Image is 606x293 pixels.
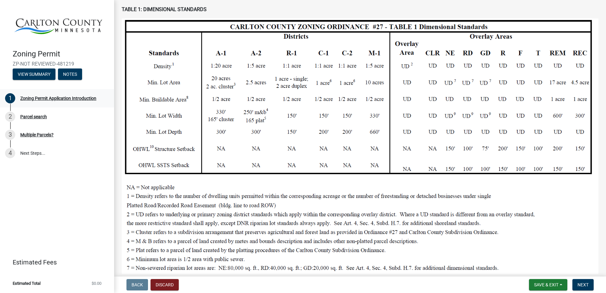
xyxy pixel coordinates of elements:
span: Back [132,282,143,287]
div: 1 [5,93,15,103]
span: Estimated Total [13,281,41,285]
button: Back [126,279,148,290]
div: Multiple Parcels? [20,133,54,137]
wm-modal-confirm: Summary [13,72,55,77]
img: Carlton County, Minnesota [13,7,104,43]
button: View Summary [13,68,55,80]
button: Discard [151,279,179,290]
a: Estimated Fees [5,256,104,269]
span: Next [577,282,589,287]
span: Save & Exit [534,282,558,287]
div: Parcel search [20,114,47,119]
span: ZP-NOT REVIEWED-481219 [13,61,101,67]
h4: Zoning Permit [13,49,109,59]
strong: TABLE 1: DIMENSIONAL STANDARDS [122,6,207,12]
button: Next [572,279,594,290]
div: 4 [5,148,15,158]
span: $0.00 [92,281,101,285]
div: Zoning Permit Application Introduction [20,96,96,101]
button: Save & Exit [529,279,567,290]
button: Notes [58,68,82,80]
div: 3 [5,130,15,140]
wm-modal-confirm: Notes [58,72,82,77]
div: 2 [5,112,15,122]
